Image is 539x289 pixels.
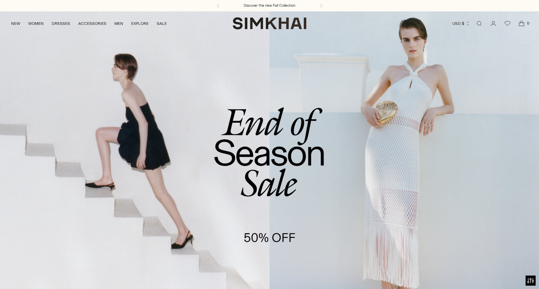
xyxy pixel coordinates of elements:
[11,16,20,31] a: NEW
[131,16,149,31] a: EXPLORE
[473,17,486,30] a: Open search modal
[515,17,528,30] a: Open cart modal
[452,16,470,31] button: USD $
[78,16,106,31] a: ACCESSORIES
[157,16,167,31] a: SALE
[233,17,306,30] a: SIMKHAI
[487,17,500,30] a: Go to the account page
[52,16,70,31] a: DRESSES
[28,16,44,31] a: WOMEN
[114,16,123,31] a: MEN
[525,20,531,26] span: 0
[244,3,295,8] a: Discover the new Fall Collection
[501,17,514,30] a: Wishlist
